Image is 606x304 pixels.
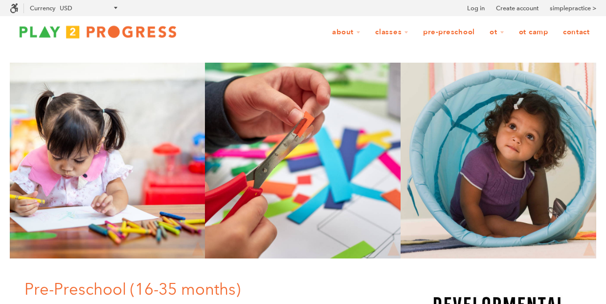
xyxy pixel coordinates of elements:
[30,4,55,12] label: Currency
[550,3,596,13] a: simplepractice >
[483,23,511,42] a: OT
[496,3,539,13] a: Create account
[513,23,555,42] a: OT Camp
[10,22,186,42] img: Play2Progress logo
[467,3,485,13] a: Log in
[557,23,596,42] a: Contact
[24,278,394,301] h1: Pre-Preschool (16-35 months)
[369,23,415,42] a: Classes
[417,23,481,42] a: Pre-Preschool
[326,23,367,42] a: About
